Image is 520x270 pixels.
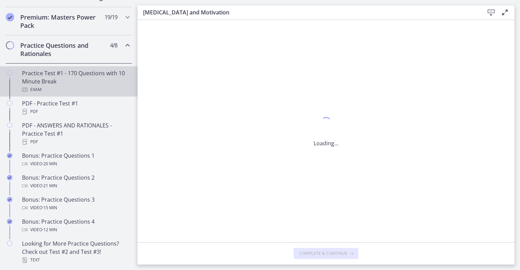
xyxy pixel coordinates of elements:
[22,138,129,146] div: PDF
[314,115,338,131] div: 1
[105,13,117,21] span: 19 / 19
[7,153,12,158] i: Completed
[22,204,129,212] div: Video
[22,160,129,168] div: Video
[22,182,129,190] div: Video
[22,217,129,234] div: Bonus: Practice Questions 4
[22,239,129,264] div: Looking for More Practice Questions? Check out Test #2 and Test #3!
[42,226,57,234] span: · 12 min
[110,41,117,49] span: 4 / 8
[7,197,12,202] i: Completed
[20,13,104,30] h2: Premium: Masters Power Pack
[42,160,57,168] span: · 20 min
[299,251,347,256] span: Complete & continue
[22,256,129,264] div: Text
[22,108,129,116] div: PDF
[22,121,129,146] div: PDF - ANSWERS AND RATIONALES - Practice Test #1
[143,8,473,16] h3: [MEDICAL_DATA] and Motivation
[22,86,129,94] div: Exam
[42,204,57,212] span: · 15 min
[7,175,12,180] i: Completed
[7,219,12,224] i: Completed
[22,69,129,94] div: Practice Test #1 - 170 Questions with 10 Minute Break
[42,182,57,190] span: · 21 min
[314,139,338,147] p: Loading...
[22,99,129,116] div: PDF - Practice Test #1
[22,195,129,212] div: Bonus: Practice Questions 3
[20,41,104,58] h2: Practice Questions and Rationales
[294,248,358,259] button: Complete & continue
[22,151,129,168] div: Bonus: Practice Questions 1
[22,173,129,190] div: Bonus: Practice Questions 2
[22,226,129,234] div: Video
[6,13,14,21] i: Completed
